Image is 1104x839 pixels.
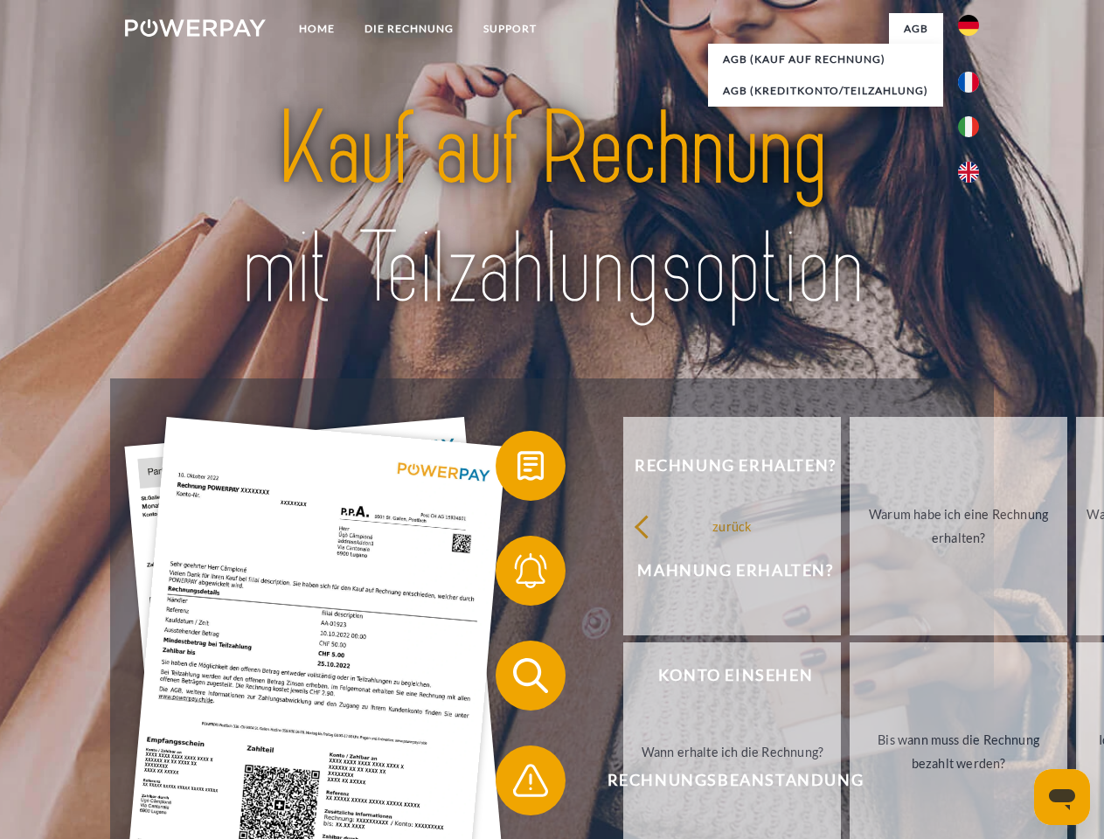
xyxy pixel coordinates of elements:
img: en [958,162,979,183]
a: Home [284,13,350,45]
img: qb_bill.svg [509,444,552,488]
iframe: Schaltfläche zum Öffnen des Messaging-Fensters [1034,769,1090,825]
img: de [958,15,979,36]
a: SUPPORT [469,13,552,45]
img: qb_warning.svg [509,759,552,802]
div: zurück [634,514,830,537]
div: Wann erhalte ich die Rechnung? [634,739,830,763]
div: Bis wann muss die Rechnung bezahlt werden? [860,728,1057,775]
div: Warum habe ich eine Rechnung erhalten? [860,503,1057,550]
img: fr [958,72,979,93]
a: agb [889,13,943,45]
img: qb_bell.svg [509,549,552,593]
a: AGB (Kreditkonto/Teilzahlung) [708,75,943,107]
a: DIE RECHNUNG [350,13,469,45]
button: Rechnung erhalten? [496,431,950,501]
button: Mahnung erhalten? [496,536,950,606]
img: title-powerpay_de.svg [167,84,937,335]
button: Rechnungsbeanstandung [496,745,950,815]
button: Konto einsehen [496,641,950,711]
img: logo-powerpay-white.svg [125,19,266,37]
a: AGB (Kauf auf Rechnung) [708,44,943,75]
img: qb_search.svg [509,654,552,697]
img: it [958,116,979,137]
